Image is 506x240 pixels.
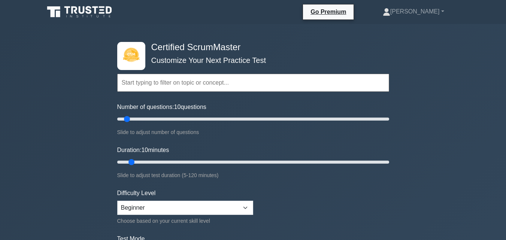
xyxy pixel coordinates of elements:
label: Duration: minutes [117,146,169,155]
div: Choose based on your current skill level [117,216,253,225]
span: 10 [174,104,181,110]
div: Slide to adjust number of questions [117,128,389,137]
a: [PERSON_NAME] [365,4,462,19]
label: Difficulty Level [117,189,156,198]
span: 10 [141,147,148,153]
a: Go Premium [306,7,351,16]
div: Slide to adjust test duration (5-120 minutes) [117,171,389,180]
label: Number of questions: questions [117,103,206,112]
h4: Certified ScrumMaster [148,42,352,53]
input: Start typing to filter on topic or concept... [117,74,389,92]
